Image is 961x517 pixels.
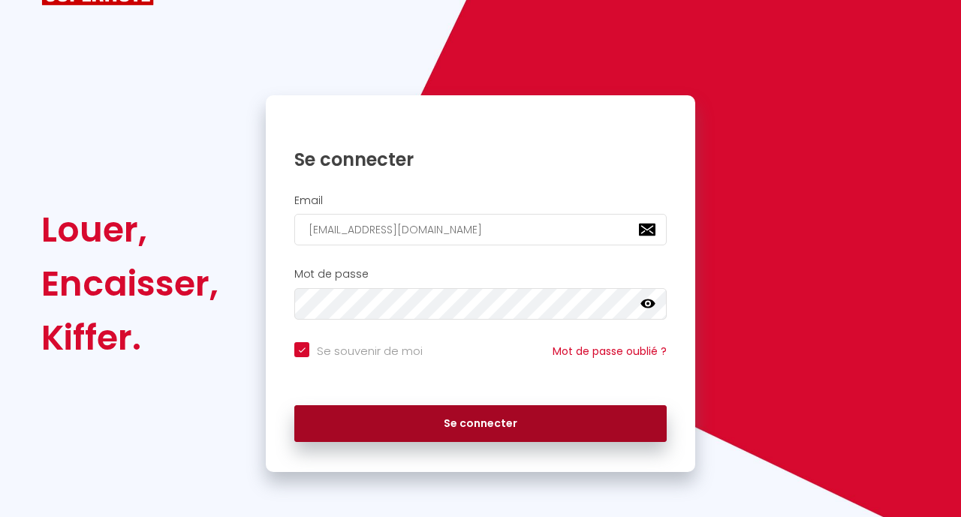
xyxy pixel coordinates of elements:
[294,268,667,281] h2: Mot de passe
[553,344,667,359] a: Mot de passe oublié ?
[41,257,218,311] div: Encaisser,
[294,148,667,171] h1: Se connecter
[294,214,667,245] input: Ton Email
[294,405,667,443] button: Se connecter
[41,311,218,365] div: Kiffer.
[12,6,57,51] button: Ouvrir le widget de chat LiveChat
[294,194,667,207] h2: Email
[41,203,218,257] div: Louer,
